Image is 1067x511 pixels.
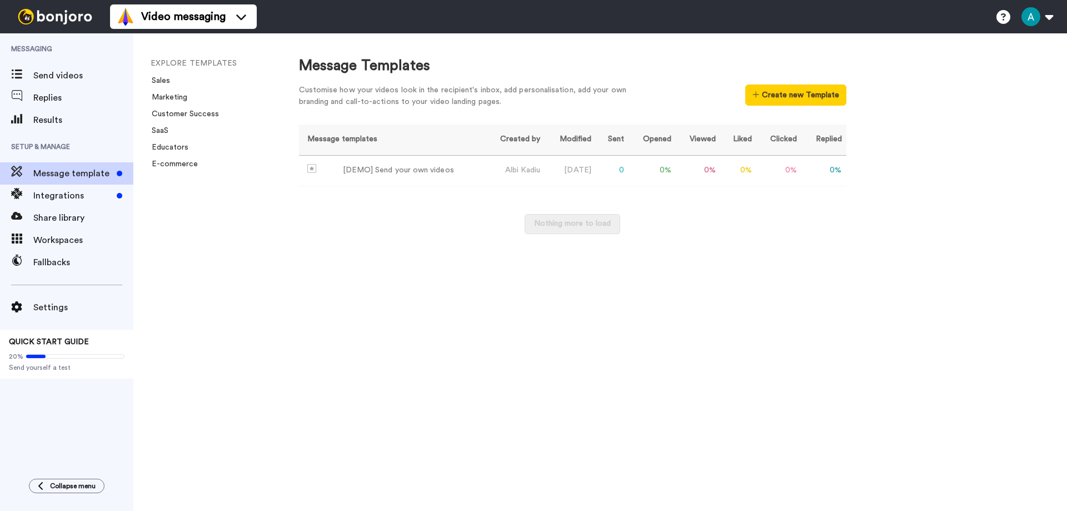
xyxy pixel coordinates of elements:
a: SaaS [145,127,168,135]
th: Opened [629,125,676,155]
th: Created by [481,125,545,155]
td: 0 % [756,155,801,186]
th: Message templates [299,125,481,155]
span: Kadiu [521,166,540,174]
img: demo-template.svg [307,164,316,173]
span: Settings [33,301,133,314]
button: Create new Template [745,85,846,106]
td: 0 % [801,155,846,186]
td: Albi [481,155,545,186]
span: QUICK START GUIDE [9,338,89,346]
td: 0 % [676,155,720,186]
span: Collapse menu [50,482,96,490]
th: Liked [720,125,756,155]
span: 20% [9,352,23,361]
th: Replied [801,125,846,155]
a: Marketing [145,93,187,101]
span: Send yourself a test [9,363,124,372]
span: Replies [33,91,133,105]
button: Nothing more to load [525,214,620,234]
th: Viewed [676,125,720,155]
span: Integrations [33,189,112,202]
div: Message Templates [299,56,846,76]
a: Sales [145,77,170,85]
span: Workspaces [33,234,133,247]
td: 0 % [629,155,676,186]
th: Clicked [756,125,801,155]
a: E-commerce [145,160,198,168]
th: Modified [545,125,596,155]
button: Collapse menu [29,479,104,493]
div: Customise how your videos look in the recipient's inbox, add personalisation, add your own brandi... [299,85,644,108]
div: [DEMO] Send your own videos [343,165,454,176]
li: EXPLORE TEMPLATES [151,58,301,70]
img: bj-logo-header-white.svg [13,9,97,24]
span: Message template [33,167,112,180]
td: 0 % [720,155,756,186]
span: Send videos [33,69,133,82]
span: Results [33,113,133,127]
a: Educators [145,143,188,151]
img: vm-color.svg [117,8,134,26]
span: Share library [33,211,133,225]
th: Sent [596,125,629,155]
td: 0 [596,155,629,186]
span: Video messaging [141,9,226,24]
span: Fallbacks [33,256,133,269]
td: [DATE] [545,155,596,186]
a: Customer Success [145,110,219,118]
